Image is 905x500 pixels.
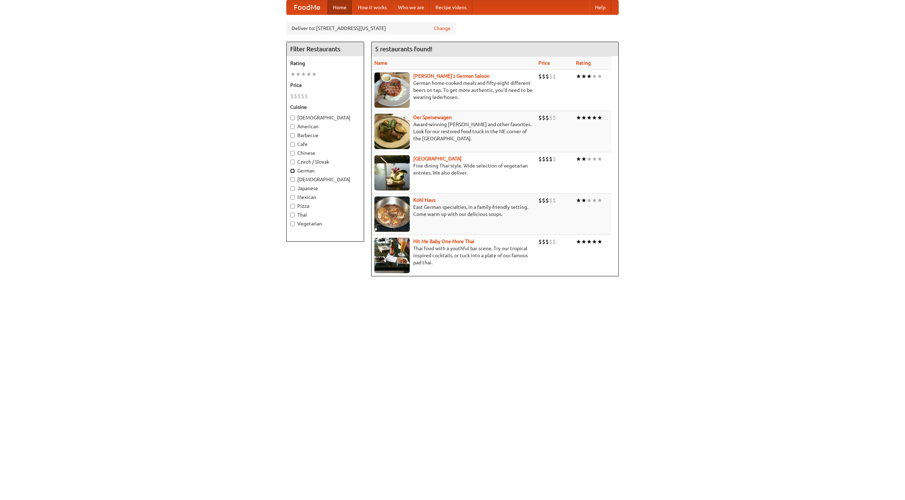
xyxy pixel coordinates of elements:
li: ★ [576,114,581,122]
li: $ [538,196,542,204]
div: Deliver to: [STREET_ADDRESS][US_STATE] [286,22,456,35]
p: East German specialties, in a family-friendly setting. Come warm up with our delicious soups. [374,204,533,218]
label: Barbecue [290,132,360,139]
input: Barbecue [290,133,295,138]
a: Help [589,0,611,14]
li: ★ [290,70,296,78]
li: $ [301,92,304,100]
li: ★ [576,196,581,204]
li: $ [553,114,556,122]
li: $ [549,114,553,122]
li: ★ [586,196,592,204]
a: [GEOGRAPHIC_DATA] [413,156,462,161]
a: Recipe videos [430,0,472,14]
li: $ [538,114,542,122]
input: Chinese [290,151,295,155]
li: $ [553,72,556,80]
label: Chinese [290,149,360,157]
li: ★ [586,114,592,122]
p: Fine dining Thai-style. Wide selection of vegetarian entrées. We also deliver. [374,162,533,176]
li: ★ [306,70,311,78]
li: ★ [296,70,301,78]
label: Vegetarian [290,220,360,227]
input: Mexican [290,195,295,200]
p: Award-winning [PERSON_NAME] and other favorites. Look for our restored food truck in the NE corne... [374,121,533,142]
li: $ [538,155,542,163]
li: $ [538,72,542,80]
p: German home-cooked meals and fifty-eight different beers on tap. To get more authentic, you'd nee... [374,80,533,101]
li: $ [538,238,542,246]
a: Who we are [392,0,430,14]
a: FoodMe [287,0,327,14]
li: $ [549,196,553,204]
label: [DEMOGRAPHIC_DATA] [290,176,360,183]
ng-pluralize: 5 restaurants found! [375,46,432,52]
li: ★ [581,155,586,163]
li: ★ [592,155,597,163]
input: Pizza [290,204,295,208]
li: ★ [576,155,581,163]
input: [DEMOGRAPHIC_DATA] [290,177,295,182]
label: Japanese [290,185,360,192]
li: $ [549,72,553,80]
li: ★ [597,238,602,246]
label: Pizza [290,202,360,210]
li: $ [545,196,549,204]
li: $ [549,238,553,246]
input: Thai [290,213,295,217]
a: [PERSON_NAME]'s German Saloon [413,73,490,79]
a: Kohl Haus [413,197,436,203]
a: Hit Me Baby One More Thai [413,239,474,244]
li: ★ [581,238,586,246]
a: Home [327,0,352,14]
li: ★ [576,72,581,80]
li: $ [545,114,549,122]
img: babythai.jpg [374,238,410,273]
li: $ [542,238,545,246]
a: How it works [352,0,392,14]
li: $ [553,155,556,163]
li: ★ [301,70,306,78]
h5: Rating [290,60,360,67]
input: Vegetarian [290,222,295,226]
li: ★ [576,238,581,246]
img: esthers.jpg [374,72,410,108]
img: speisewagen.jpg [374,114,410,149]
li: ★ [586,72,592,80]
img: satay.jpg [374,155,410,190]
input: American [290,124,295,129]
li: $ [304,92,308,100]
li: $ [545,238,549,246]
li: $ [549,155,553,163]
a: Price [538,60,550,66]
h5: Price [290,82,360,89]
li: ★ [597,72,602,80]
li: ★ [581,196,586,204]
li: ★ [597,196,602,204]
li: ★ [592,238,597,246]
li: ★ [581,114,586,122]
li: $ [542,155,545,163]
p: Thai food with a youthful bar scene. Try our tropical inspired cocktails, or tuck into a plate of... [374,245,533,266]
label: Cafe [290,141,360,148]
label: American [290,123,360,130]
li: $ [290,92,294,100]
h4: Filter Restaurants [287,42,364,56]
li: ★ [581,72,586,80]
label: [DEMOGRAPHIC_DATA] [290,114,360,121]
li: ★ [592,196,597,204]
img: kohlhaus.jpg [374,196,410,232]
li: ★ [586,155,592,163]
input: Japanese [290,186,295,191]
label: German [290,167,360,174]
li: $ [542,196,545,204]
input: Cafe [290,142,295,147]
input: Czech / Slovak [290,160,295,164]
li: ★ [592,72,597,80]
li: $ [294,92,297,100]
li: $ [553,238,556,246]
li: ★ [597,114,602,122]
